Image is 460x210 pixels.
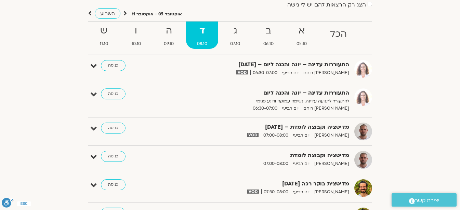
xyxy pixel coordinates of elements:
a: א05.10 [286,22,318,49]
span: [PERSON_NAME] [312,188,349,196]
a: הכל [319,22,358,49]
span: יום רביעי [291,188,312,196]
a: כניסה [101,123,126,134]
a: ג07.10 [220,22,251,49]
strong: מדיטצית בוקר רכה [DATE] [182,179,349,188]
strong: ה [153,23,185,39]
strong: מדיטציה וקבוצה לומדת [182,151,349,160]
a: יצירת קשר [392,193,457,207]
a: השבוע [95,8,120,19]
a: כניסה [101,179,126,190]
span: 07.10 [220,40,251,47]
a: ד08.10 [186,22,218,49]
span: 07:00-08:00 [261,132,291,139]
img: vodicon [247,133,258,137]
span: 06:30-07:00 [250,105,280,112]
span: 06.10 [252,40,285,47]
a: כניסה [101,60,126,71]
a: ו10.10 [120,22,152,49]
span: יום רביעי [291,132,312,139]
span: יום רביעי [280,105,301,112]
span: 07:30-08:00 [261,188,291,196]
span: 08.10 [186,40,218,47]
a: ב06.10 [252,22,285,49]
strong: ש [89,23,119,39]
span: 07:00-08:00 [261,160,291,167]
span: [PERSON_NAME] [312,160,349,167]
img: vodicon [247,190,259,194]
p: להתעורר לתנועה עדינה, נשימה עמוקה ורוגע פנימי [182,98,349,105]
a: כניסה [101,151,126,162]
img: vodicon [236,70,248,74]
label: הצג רק הרצאות להם יש לי גישה [287,2,366,8]
span: [PERSON_NAME] רוחם [301,69,349,76]
strong: הכל [319,27,358,42]
strong: התעוררות עדינה – יוגה והכנה ליום – [DATE] [182,60,349,69]
strong: א [286,23,318,39]
strong: ג [220,23,251,39]
span: 11.10 [89,40,119,47]
span: השבוע [100,10,115,17]
span: [PERSON_NAME] [312,132,349,139]
span: 06:30-07:00 [250,69,280,76]
strong: ב [252,23,285,39]
span: [PERSON_NAME] רוחם [301,105,349,112]
strong: ד [186,23,218,39]
a: ש11.10 [89,22,119,49]
span: 10.10 [120,40,152,47]
strong: ו [120,23,152,39]
a: ה09.10 [153,22,185,49]
span: יצירת קשר [415,196,439,205]
span: יום רביעי [291,160,312,167]
span: יום רביעי [280,69,301,76]
a: כניסה [101,88,126,99]
p: אוקטובר 05 - אוקטובר 11 [132,11,182,18]
strong: מדיטציה וקבוצה לומדת – [DATE] [182,123,349,132]
strong: התעוררות עדינה – יוגה והכנה ליום [182,88,349,98]
span: 09.10 [153,40,185,47]
span: 05.10 [286,40,318,47]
